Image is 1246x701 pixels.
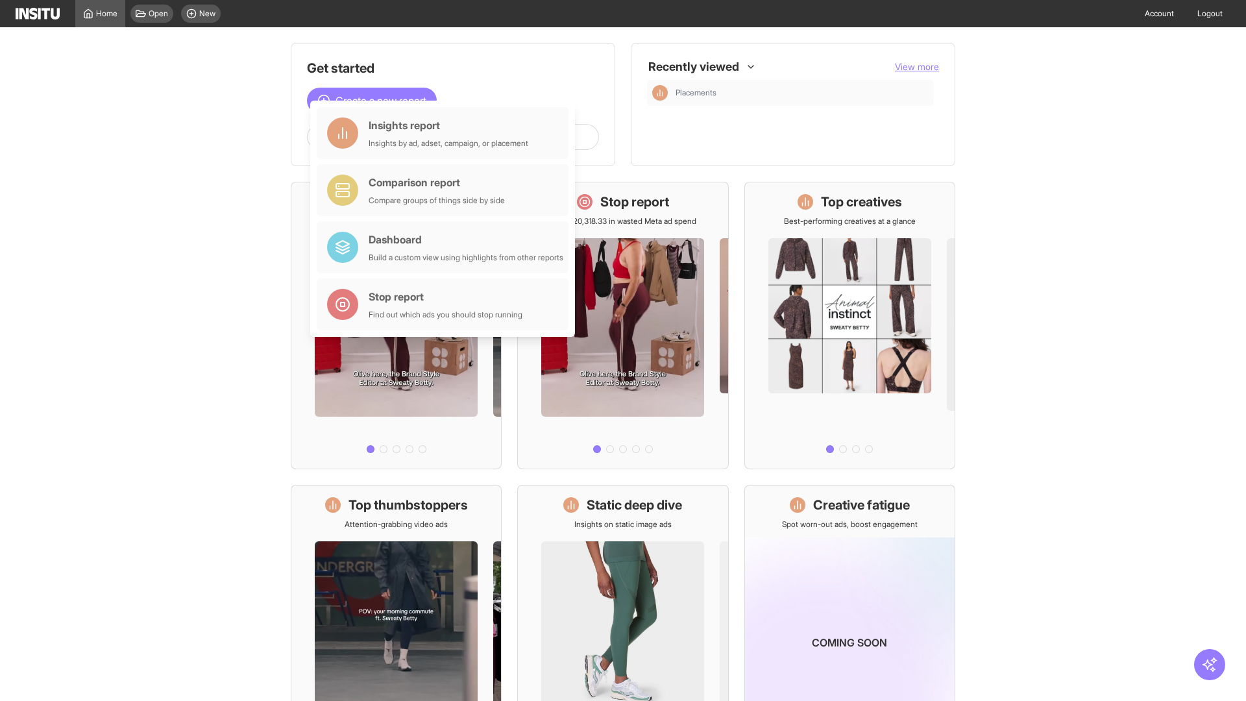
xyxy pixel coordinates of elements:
[369,252,563,263] div: Build a custom view using highlights from other reports
[307,88,437,114] button: Create a new report
[676,88,716,98] span: Placements
[676,88,929,98] span: Placements
[345,519,448,530] p: Attention-grabbing video ads
[784,216,916,227] p: Best-performing creatives at a glance
[369,232,563,247] div: Dashboard
[199,8,215,19] span: New
[16,8,60,19] img: Logo
[744,182,955,469] a: Top creativesBest-performing creatives at a glance
[369,175,505,190] div: Comparison report
[348,496,468,514] h1: Top thumbstoppers
[895,60,939,73] button: View more
[336,93,426,108] span: Create a new report
[307,59,599,77] h1: Get started
[369,310,522,320] div: Find out which ads you should stop running
[96,8,117,19] span: Home
[652,85,668,101] div: Insights
[291,182,502,469] a: What's live nowSee all active ads instantly
[587,496,682,514] h1: Static deep dive
[149,8,168,19] span: Open
[574,519,672,530] p: Insights on static image ads
[600,193,669,211] h1: Stop report
[369,289,522,304] div: Stop report
[369,138,528,149] div: Insights by ad, adset, campaign, or placement
[369,195,505,206] div: Compare groups of things side by side
[821,193,902,211] h1: Top creatives
[550,216,696,227] p: Save £20,318.33 in wasted Meta ad spend
[369,117,528,133] div: Insights report
[517,182,728,469] a: Stop reportSave £20,318.33 in wasted Meta ad spend
[895,61,939,72] span: View more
